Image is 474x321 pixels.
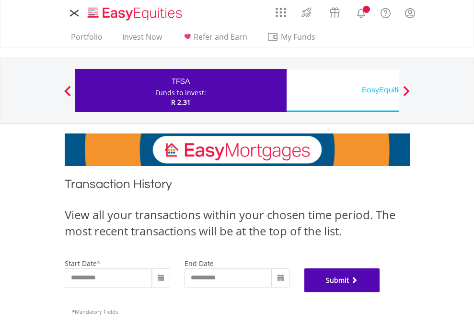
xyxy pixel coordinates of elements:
[65,259,97,268] label: start date
[81,75,281,88] div: TFSA
[67,32,106,47] a: Portfolio
[84,2,186,22] a: Home page
[118,32,166,47] a: Invest Now
[299,5,314,20] img: thrive-v2.svg
[65,176,410,197] h1: Transaction History
[373,2,398,22] a: FAQ's and Support
[155,88,206,98] div: Funds to invest:
[276,7,286,18] img: grid-menu-icon.svg
[398,2,422,23] a: My Profile
[72,308,118,315] span: Mandatory Fields
[171,98,191,107] span: R 2.31
[86,6,186,22] img: EasyEquities_Logo.png
[194,32,247,42] span: Refer and Earn
[349,2,373,22] a: Notifications
[321,2,349,20] a: Vouchers
[185,259,214,268] label: end date
[58,90,77,100] button: Previous
[65,133,410,166] img: EasyMortage Promotion Banner
[269,2,292,18] a: AppsGrid
[65,207,410,240] div: View all your transactions within your chosen time period. The most recent transactions will be a...
[397,90,416,100] button: Next
[327,5,343,20] img: vouchers-v2.svg
[267,31,330,43] span: My Funds
[304,268,380,292] button: Submit
[178,32,251,47] a: Refer and Earn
